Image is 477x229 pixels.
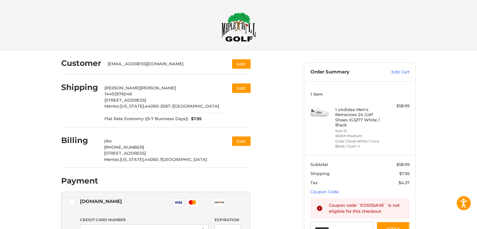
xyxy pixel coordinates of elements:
[188,116,202,122] span: $7.95
[80,196,122,206] div: [DOMAIN_NAME]
[310,162,328,167] span: Subtotal
[232,59,250,68] button: Edit
[104,157,120,162] span: Mentor,
[61,58,101,68] h2: Customer
[104,104,120,109] span: Mentor,
[161,157,207,162] span: [GEOGRAPHIC_DATA]
[173,104,219,109] span: [GEOGRAPHIC_DATA]
[104,138,107,143] span: ji
[104,98,146,103] span: [STREET_ADDRESS]
[396,162,410,167] span: $58.99
[80,217,209,223] label: Credit Card Number
[310,92,410,97] h3: 1 Item
[310,171,330,176] span: Shipping
[310,69,378,75] h3: Order Summary
[108,61,220,67] div: [EMAIL_ADDRESS][DOMAIN_NAME]
[140,85,176,90] span: [PERSON_NAME]
[232,83,250,93] button: Edit
[120,104,145,109] span: [US_STATE],
[335,139,383,149] li: Color Cloud White / Core Black / Gum 4
[335,128,383,134] li: Size 13
[61,83,98,92] h2: Shipping
[310,189,339,194] a: Coupon Code
[61,136,98,145] h2: Billing
[385,103,410,109] div: $58.99
[232,136,250,146] button: Edit
[104,151,146,156] span: [STREET_ADDRESS]
[335,133,383,139] li: Width Medium
[61,176,98,186] h2: Payment
[378,69,410,75] a: Edit Cart
[145,104,173,109] span: 44060-2067 /
[399,180,410,185] span: $4.27
[104,85,140,90] span: [PERSON_NAME]
[107,138,112,143] span: ko
[145,157,161,162] span: 44060 /
[104,145,144,150] span: [PHONE_NUMBER]
[104,91,132,96] span: 14402576046
[329,202,404,215] div: Coupon code `EOS15SAVE` is not eligible for this checkout
[399,171,410,176] span: $7.95
[310,180,318,185] span: Tax
[335,107,383,127] h4: 1 x Adidas Men's Retrocross 24 Golf Shoes IG3277 White / Black
[221,12,256,42] img: Maple Hill Golf
[120,157,145,162] span: [US_STATE],
[215,217,241,223] label: Expiration
[104,116,188,122] span: Flat Rate Economy ((5-7 Business Days))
